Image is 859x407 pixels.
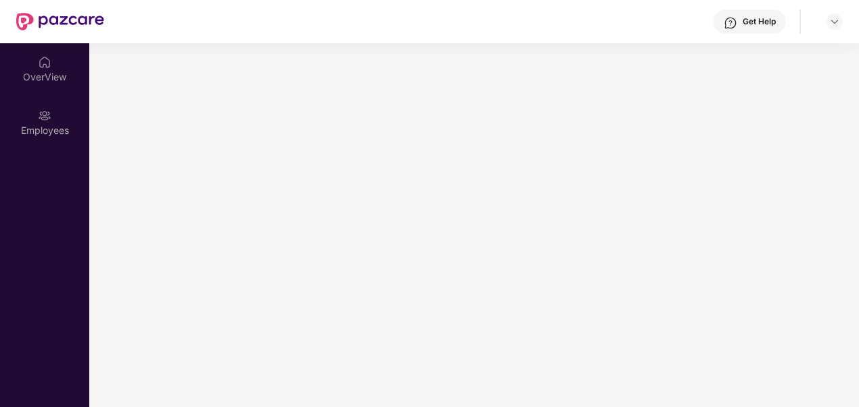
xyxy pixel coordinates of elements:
img: New Pazcare Logo [16,13,104,30]
img: svg+xml;base64,PHN2ZyBpZD0iRHJvcGRvd24tMzJ4MzIiIHhtbG5zPSJodHRwOi8vd3d3LnczLm9yZy8yMDAwL3N2ZyIgd2... [829,16,840,27]
img: svg+xml;base64,PHN2ZyBpZD0iSG9tZSIgeG1sbnM9Imh0dHA6Ly93d3cudzMub3JnLzIwMDAvc3ZnIiB3aWR0aD0iMjAiIG... [38,55,51,69]
img: svg+xml;base64,PHN2ZyBpZD0iRW1wbG95ZWVzIiB4bWxucz0iaHR0cDovL3d3dy53My5vcmcvMjAwMC9zdmciIHdpZHRoPS... [38,109,51,122]
div: Get Help [743,16,776,27]
img: svg+xml;base64,PHN2ZyBpZD0iSGVscC0zMngzMiIgeG1sbnM9Imh0dHA6Ly93d3cudzMub3JnLzIwMDAvc3ZnIiB3aWR0aD... [724,16,737,30]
